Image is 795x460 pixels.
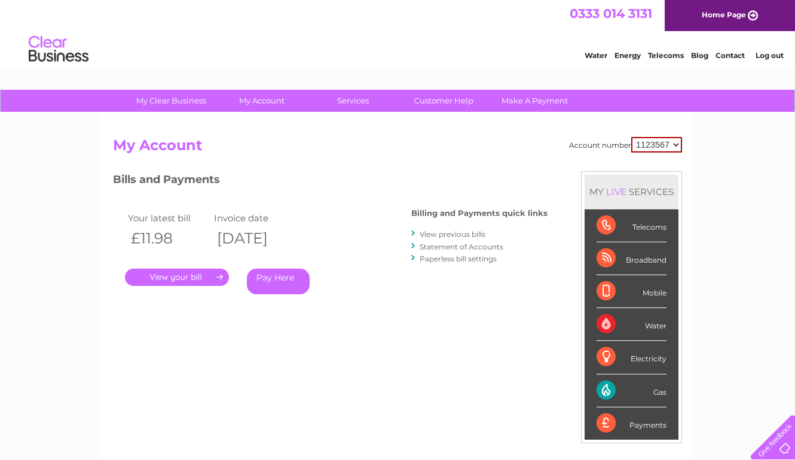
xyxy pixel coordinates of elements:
[756,51,784,60] a: Log out
[597,341,666,374] div: Electricity
[597,407,666,440] div: Payments
[113,171,548,192] h3: Bills and Payments
[614,51,641,60] a: Energy
[597,308,666,341] div: Water
[420,242,503,251] a: Statement of Accounts
[597,275,666,308] div: Mobile
[395,90,493,112] a: Customer Help
[585,51,607,60] a: Water
[597,209,666,242] div: Telecoms
[597,242,666,275] div: Broadband
[125,269,229,286] a: .
[116,7,681,58] div: Clear Business is a trading name of Verastar Limited (registered in [GEOGRAPHIC_DATA] No. 3667643...
[420,254,497,263] a: Paperless bill settings
[420,230,485,239] a: View previous bills
[28,31,89,68] img: logo.png
[213,90,311,112] a: My Account
[648,51,684,60] a: Telecoms
[122,90,221,112] a: My Clear Business
[597,374,666,407] div: Gas
[411,209,548,218] h4: Billing and Payments quick links
[604,186,629,197] div: LIVE
[485,90,584,112] a: Make A Payment
[125,226,211,251] th: £11.98
[570,6,652,21] a: 0333 014 3131
[304,90,402,112] a: Services
[691,51,708,60] a: Blog
[211,226,297,251] th: [DATE]
[247,269,310,294] a: Pay Here
[585,175,678,209] div: MY SERVICES
[569,137,682,153] div: Account number
[716,51,745,60] a: Contact
[125,210,211,226] td: Your latest bill
[113,137,682,160] h2: My Account
[211,210,297,226] td: Invoice date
